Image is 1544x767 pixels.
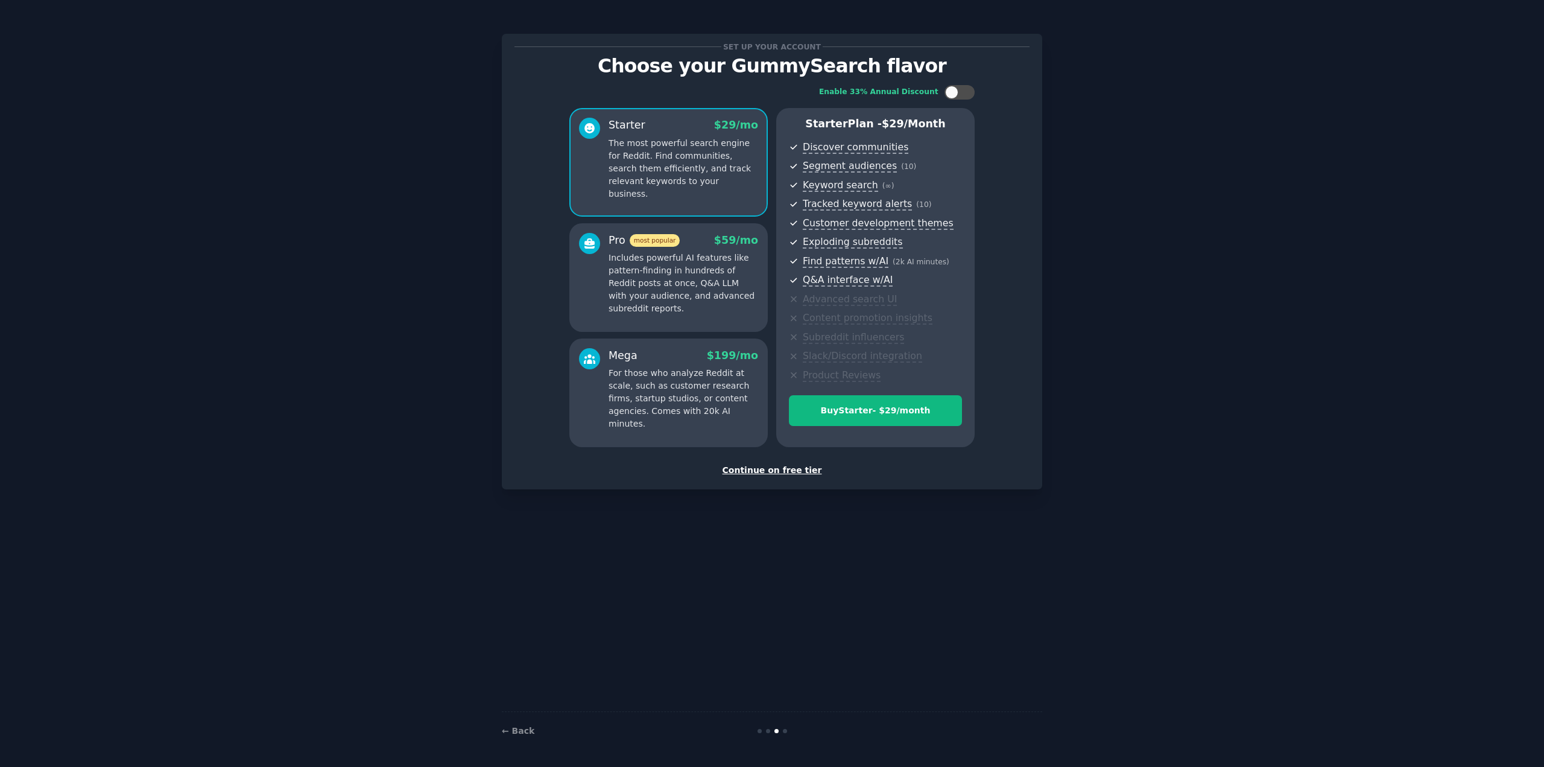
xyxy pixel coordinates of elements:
[803,236,902,249] span: Exploding subreddits
[609,233,680,248] div: Pro
[803,160,897,173] span: Segment audiences
[803,293,897,306] span: Advanced search UI
[803,198,912,211] span: Tracked keyword alerts
[803,141,908,154] span: Discover communities
[789,404,961,417] div: Buy Starter - $ 29 /month
[882,118,946,130] span: $ 29 /month
[714,234,758,246] span: $ 59 /mo
[803,179,878,192] span: Keyword search
[789,116,962,132] p: Starter Plan -
[630,234,680,247] span: most popular
[609,348,638,363] div: Mega
[514,56,1030,77] p: Choose your GummySearch flavor
[502,726,534,736] a: ← Back
[609,137,758,200] p: The most powerful search engine for Reddit. Find communities, search them efficiently, and track ...
[803,312,932,325] span: Content promotion insights
[882,182,894,190] span: ( ∞ )
[803,255,888,268] span: Find patterns w/AI
[707,349,758,361] span: $ 199 /mo
[803,369,881,382] span: Product Reviews
[893,258,949,266] span: ( 2k AI minutes )
[609,252,758,315] p: Includes powerful AI features like pattern-finding in hundreds of Reddit posts at once, Q&A LLM w...
[789,395,962,426] button: BuyStarter- $29/month
[609,367,758,430] p: For those who analyze Reddit at scale, such as customer research firms, startup studios, or conte...
[819,87,938,98] div: Enable 33% Annual Discount
[803,274,893,287] span: Q&A interface w/AI
[803,350,922,363] span: Slack/Discord integration
[803,217,954,230] span: Customer development themes
[803,331,904,344] span: Subreddit influencers
[901,162,916,171] span: ( 10 )
[721,40,823,53] span: Set up your account
[609,118,645,133] div: Starter
[916,200,931,209] span: ( 10 )
[714,119,758,131] span: $ 29 /mo
[514,464,1030,477] div: Continue on free tier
